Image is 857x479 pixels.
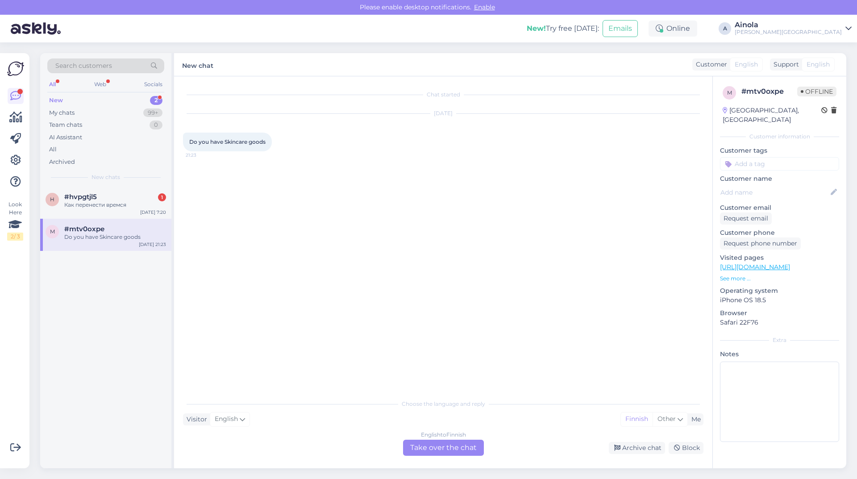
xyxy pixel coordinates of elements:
[49,121,82,129] div: Team chats
[49,108,75,117] div: My chats
[720,253,839,262] p: Visited pages
[603,20,638,37] button: Emails
[720,133,839,141] div: Customer information
[720,308,839,318] p: Browser
[150,121,162,129] div: 0
[158,193,166,201] div: 1
[215,414,238,424] span: English
[403,440,484,456] div: Take over the chat
[47,79,58,90] div: All
[421,431,466,439] div: English to Finnish
[723,106,821,125] div: [GEOGRAPHIC_DATA], [GEOGRAPHIC_DATA]
[609,442,665,454] div: Archive chat
[50,196,54,203] span: h
[527,23,599,34] div: Try free [DATE]:
[49,96,63,105] div: New
[143,108,162,117] div: 99+
[92,173,120,181] span: New chats
[720,203,839,212] p: Customer email
[55,61,112,71] span: Search customers
[49,158,75,167] div: Archived
[692,60,727,69] div: Customer
[720,286,839,296] p: Operating system
[64,193,97,201] span: #hvpgtjl5
[720,336,839,344] div: Extra
[719,22,731,35] div: A
[140,209,166,216] div: [DATE] 7:20
[183,400,703,408] div: Choose the language and reply
[720,146,839,155] p: Customer tags
[720,263,790,271] a: [URL][DOMAIN_NAME]
[183,91,703,99] div: Chat started
[183,415,207,424] div: Visitor
[735,29,842,36] div: [PERSON_NAME][GEOGRAPHIC_DATA]
[189,138,266,145] span: Do you have Skincare goods
[182,58,213,71] label: New chat
[527,24,546,33] b: New!
[727,89,732,96] span: m
[186,152,219,158] span: 21:23
[720,275,839,283] p: See more ...
[49,133,82,142] div: AI Assistant
[64,233,166,241] div: Do you have Skincare goods
[720,187,829,197] input: Add name
[142,79,164,90] div: Socials
[7,200,23,241] div: Look Here
[150,96,162,105] div: 2
[720,174,839,183] p: Customer name
[720,318,839,327] p: Safari 22F76
[720,212,772,225] div: Request email
[139,241,166,248] div: [DATE] 21:23
[64,225,104,233] span: #mtv0oxpe
[471,3,498,11] span: Enable
[92,79,108,90] div: Web
[807,60,830,69] span: English
[741,86,797,97] div: # mtv0oxpe
[183,109,703,117] div: [DATE]
[720,228,839,237] p: Customer phone
[7,233,23,241] div: 2 / 3
[735,60,758,69] span: English
[649,21,697,37] div: Online
[720,157,839,171] input: Add a tag
[735,21,852,36] a: Ainola[PERSON_NAME][GEOGRAPHIC_DATA]
[7,60,24,77] img: Askly Logo
[720,237,801,250] div: Request phone number
[49,145,57,154] div: All
[669,442,703,454] div: Block
[770,60,799,69] div: Support
[720,350,839,359] p: Notes
[621,412,653,426] div: Finnish
[720,296,839,305] p: iPhone OS 18.5
[688,415,701,424] div: Me
[50,228,55,235] span: m
[797,87,836,96] span: Offline
[64,201,166,209] div: Как перенести времся
[657,415,676,423] span: Other
[735,21,842,29] div: Ainola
